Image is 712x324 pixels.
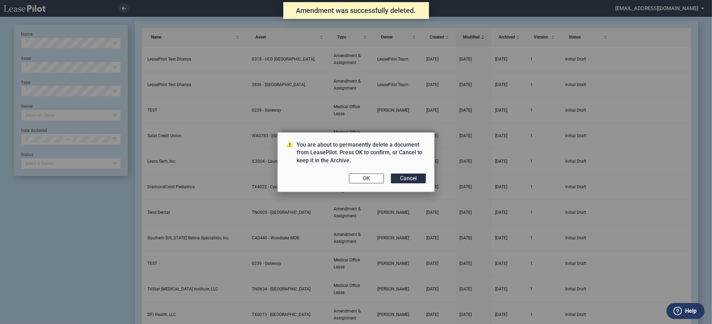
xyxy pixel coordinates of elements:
[685,307,697,316] label: Help
[283,2,429,19] div: Amendment was successfully deleted.
[349,174,384,183] button: OK
[286,141,426,164] p: You are about to permanently delete a document from LeasePilot. Press OK to confirm, or Cancel to...
[391,174,426,183] button: Cancel
[277,132,435,192] md-dialog: You are about ...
